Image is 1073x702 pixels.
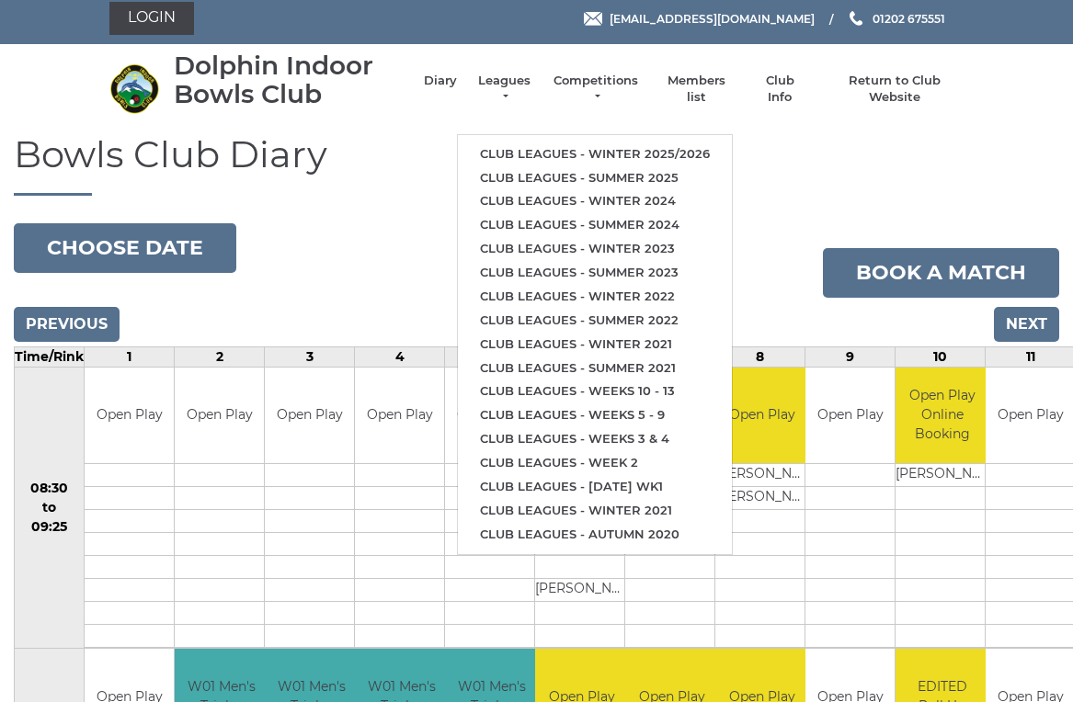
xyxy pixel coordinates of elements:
[753,73,806,106] a: Club Info
[850,11,862,26] img: Phone us
[994,307,1059,342] input: Next
[475,73,533,106] a: Leagues
[458,379,732,403] a: Club leagues - Weeks 10 - 13
[15,346,85,367] td: Time/Rink
[458,403,732,427] a: Club leagues - Weeks 5 - 9
[109,2,194,35] a: Login
[552,73,640,106] a: Competitions
[175,346,265,367] td: 2
[458,213,732,237] a: Club leagues - Summer 2024
[458,237,732,261] a: Club leagues - Winter 2023
[458,357,732,380] a: Club leagues - Summer 2021
[175,368,264,464] td: Open Play
[458,499,732,523] a: Club leagues - Winter 2021
[873,11,945,25] span: 01202 675551
[458,427,732,451] a: Club leagues - Weeks 3 & 4
[823,248,1059,298] a: Book a match
[805,368,895,464] td: Open Play
[14,223,236,273] button: Choose date
[458,475,732,499] a: Club leagues - [DATE] wk1
[458,285,732,309] a: Club leagues - Winter 2022
[458,166,732,190] a: Club leagues - Summer 2025
[658,73,735,106] a: Members list
[896,464,988,487] td: [PERSON_NAME]
[458,142,732,166] a: Club leagues - Winter 2025/2026
[896,346,986,367] td: 10
[715,487,808,510] td: [PERSON_NAME]
[424,73,457,89] a: Diary
[847,10,945,28] a: Phone us 01202 675551
[265,346,355,367] td: 3
[265,368,354,464] td: Open Play
[610,11,815,25] span: [EMAIL_ADDRESS][DOMAIN_NAME]
[715,346,805,367] td: 8
[458,261,732,285] a: Club leagues - Summer 2023
[85,368,174,464] td: Open Play
[445,346,535,367] td: 5
[85,346,175,367] td: 1
[355,346,445,367] td: 4
[458,333,732,357] a: Club leagues - Winter 2021
[805,346,896,367] td: 9
[584,10,815,28] a: Email [EMAIL_ADDRESS][DOMAIN_NAME]
[825,73,964,106] a: Return to Club Website
[355,368,444,464] td: Open Play
[109,63,160,114] img: Dolphin Indoor Bowls Club
[458,523,732,547] a: Club leagues - Autumn 2020
[174,51,405,108] div: Dolphin Indoor Bowls Club
[458,309,732,333] a: Club leagues - Summer 2022
[715,464,808,487] td: [PERSON_NAME]
[584,12,602,26] img: Email
[715,368,808,464] td: Open Play
[14,134,1059,196] h1: Bowls Club Diary
[458,189,732,213] a: Club leagues - Winter 2024
[535,579,628,602] td: [PERSON_NAME]
[15,367,85,649] td: 08:30 to 09:25
[457,134,733,555] ul: Leagues
[458,451,732,475] a: Club leagues - Week 2
[445,368,534,464] td: Open Play
[14,307,120,342] input: Previous
[896,368,988,464] td: Open Play Online Booking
